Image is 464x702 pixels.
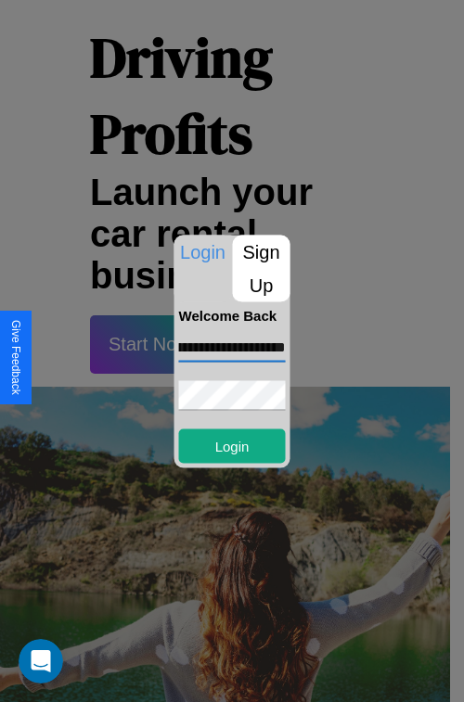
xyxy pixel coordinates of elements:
p: Login [174,235,232,268]
p: Sign Up [233,235,290,301]
h4: Welcome Back [179,307,286,323]
div: Give Feedback [9,320,22,395]
button: Login [179,428,286,463]
iframe: Intercom live chat [19,639,63,683]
